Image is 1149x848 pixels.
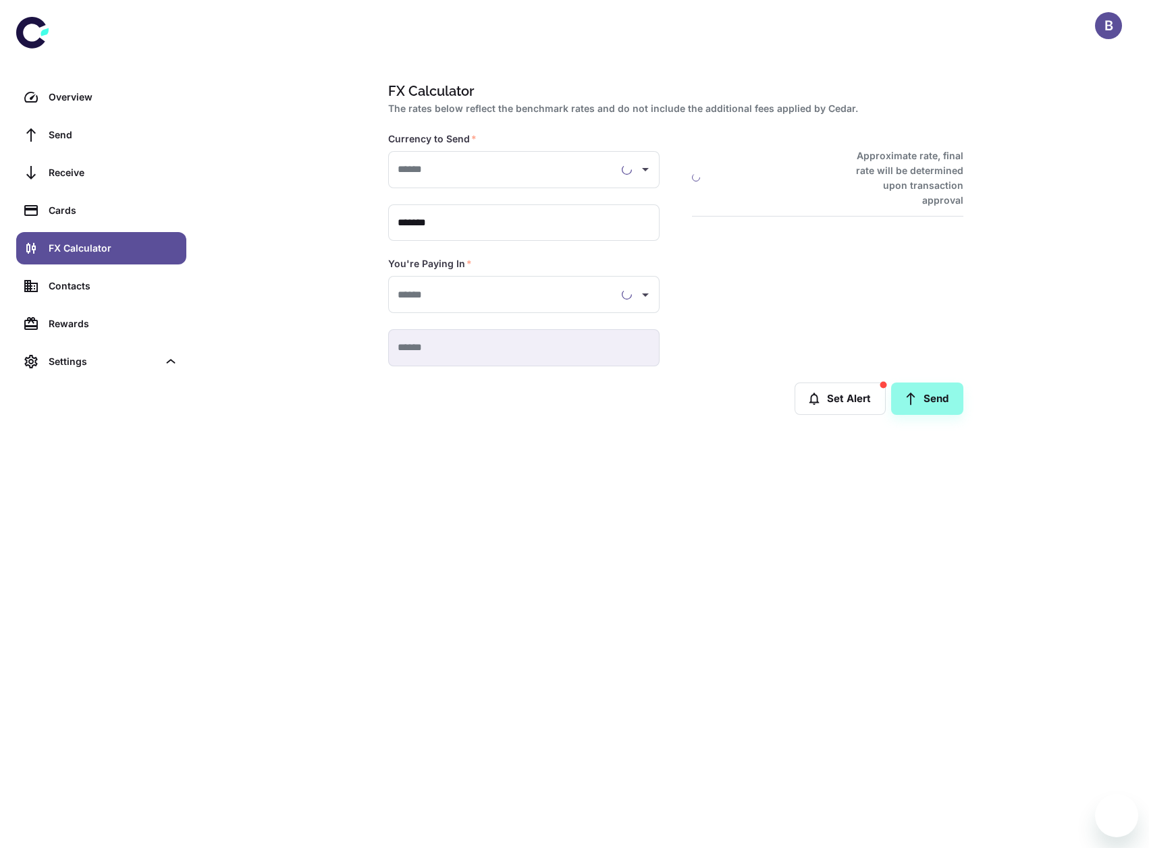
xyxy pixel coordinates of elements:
[16,157,186,189] a: Receive
[49,203,178,218] div: Cards
[16,119,186,151] a: Send
[1095,12,1122,39] button: B
[1095,794,1138,837] iframe: Button to launch messaging window
[49,354,158,369] div: Settings
[388,257,472,271] label: You're Paying In
[388,81,958,101] h1: FX Calculator
[49,128,178,142] div: Send
[841,148,963,208] h6: Approximate rate, final rate will be determined upon transaction approval
[795,383,886,415] button: Set Alert
[16,81,186,113] a: Overview
[49,165,178,180] div: Receive
[16,232,186,264] a: FX Calculator
[636,285,655,304] button: Open
[16,345,186,378] div: Settings
[49,90,178,105] div: Overview
[16,194,186,227] a: Cards
[636,160,655,179] button: Open
[891,383,963,415] a: Send
[49,241,178,256] div: FX Calculator
[388,132,477,146] label: Currency to Send
[49,316,178,331] div: Rewards
[16,308,186,340] a: Rewards
[49,279,178,293] div: Contacts
[16,270,186,302] a: Contacts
